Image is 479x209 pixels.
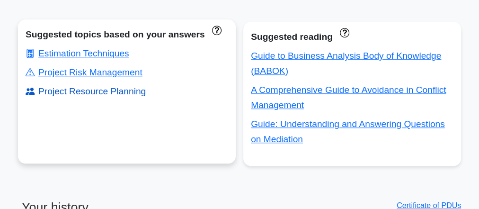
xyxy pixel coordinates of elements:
[251,119,445,144] a: Guide: Understanding and Answering Questions on Mediation
[251,85,446,110] a: A Comprehensive Guide to Avoidance in Conflict Management
[26,67,142,77] a: Project Risk Management
[210,25,222,35] a: These topics have been answered less than 50% correct. Topics disapear when you answer questions ...
[26,27,228,42] div: Suggested topics based on your answers
[26,86,146,96] a: Project Resource Planning
[251,51,441,76] a: Guide to Business Analysis Body of Knowledge (BABOK)
[251,29,453,45] div: Suggested reading
[337,27,349,37] a: These concepts have been answered less than 50% correct. The guides disapear when you answer ques...
[26,48,129,58] a: Estimation Techniques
